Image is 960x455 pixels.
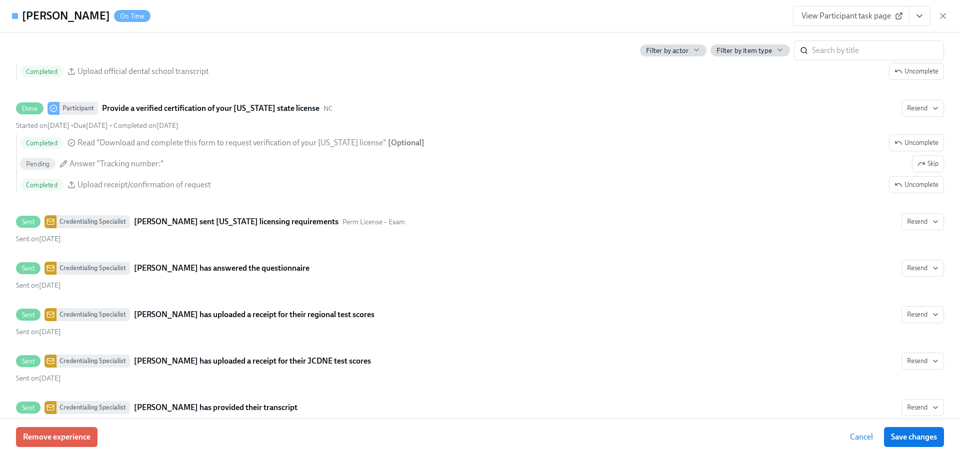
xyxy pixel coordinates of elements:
[716,46,772,55] span: Filter by item type
[20,181,63,189] span: Completed
[69,158,163,169] span: Answer "Tracking number:"
[901,100,944,117] button: DoneParticipantProvide a verified certification of your [US_STATE] state licenseNCStarted on[DATE...
[16,105,43,112] span: Done
[56,215,130,228] div: Credentialing Specialist
[909,6,930,26] button: View task page
[16,374,61,383] span: Saturday, October 4th 2025, 12:52 pm
[907,310,938,320] span: Resend
[16,121,69,130] span: Tuesday, September 30th 2025, 1:03 pm
[907,403,938,413] span: Resend
[114,12,150,20] span: On Time
[917,159,938,169] span: Skip
[907,217,938,227] span: Resend
[646,46,688,55] span: Filter by actor
[801,11,901,21] span: View Participant task page
[16,235,61,243] span: Tuesday, September 30th 2025, 1:03 pm
[901,306,944,323] button: SentCredentialing Specialist[PERSON_NAME] has uploaded a receipt for their regional test scoresSe...
[16,328,61,336] span: Saturday, October 4th 2025, 12:41 pm
[59,102,98,115] div: Participant
[16,427,97,447] button: Remove experience
[812,40,944,60] input: Search by title
[710,44,790,56] button: Filter by item type
[113,121,178,130] span: Monday, October 13th 2025, 11:05 am
[16,121,178,130] div: • •
[22,8,110,23] h4: [PERSON_NAME]
[56,262,130,275] div: Credentialing Specialist
[16,218,40,226] span: Sent
[20,160,55,168] span: Pending
[843,427,880,447] button: Cancel
[323,104,333,113] span: This task uses the "NC" audience
[73,121,108,130] span: Tuesday, October 14th 2025, 10:00 am
[77,137,386,148] span: Read "Download and complete this form to request verification of your [US_STATE] license"
[77,66,208,77] span: Upload official dental school transcript
[640,44,706,56] button: Filter by actor
[850,432,873,442] span: Cancel
[889,176,944,193] button: DoneParticipantProvide a verified certification of your [US_STATE] state licenseNCResendStarted o...
[16,265,40,272] span: Sent
[134,216,338,228] strong: [PERSON_NAME] sent [US_STATE] licensing requirements
[16,281,61,290] span: Saturday, October 4th 2025, 10:24 am
[134,309,374,321] strong: [PERSON_NAME] has uploaded a receipt for their regional test scores
[889,63,944,80] button: DoneParticipantUpload an official copy of your dental school transcriptNew licenseResendStarted o...
[16,404,40,412] span: Sent
[134,262,309,274] strong: [PERSON_NAME] has answered the questionnaire
[388,137,424,148] div: [ Optional ]
[56,308,130,321] div: Credentialing Specialist
[56,355,130,368] div: Credentialing Specialist
[901,353,944,370] button: SentCredentialing Specialist[PERSON_NAME] has uploaded a receipt for their JCDNE test scoresSent ...
[912,155,944,172] button: DoneParticipantProvide a verified certification of your [US_STATE] state licenseNCResendStarted o...
[134,402,297,414] strong: [PERSON_NAME] has provided their transcript
[901,399,944,416] button: SentCredentialing Specialist[PERSON_NAME] has provided their transcriptSent on[DATE]
[20,139,63,147] span: Completed
[134,355,371,367] strong: [PERSON_NAME] has uploaded a receipt for their JCDNE test scores
[907,263,938,273] span: Resend
[901,213,944,230] button: SentCredentialing Specialist[PERSON_NAME] sent [US_STATE] licensing requirementsPerm License – Ex...
[891,432,937,442] span: Save changes
[889,134,944,151] button: DoneParticipantProvide a verified certification of your [US_STATE] state licenseNCResendStarted o...
[884,427,944,447] button: Save changes
[907,356,938,366] span: Resend
[16,311,40,319] span: Sent
[894,138,938,148] span: Uncomplete
[16,358,40,365] span: Sent
[901,260,944,277] button: SentCredentialing Specialist[PERSON_NAME] has answered the questionnaireSent on[DATE]
[793,6,909,26] a: View Participant task page
[77,179,210,190] span: Upload receipt/confirmation of request
[23,432,90,442] span: Remove experience
[20,68,63,75] span: Completed
[102,102,319,114] strong: Provide a verified certification of your [US_STATE] state license
[342,217,405,227] span: This message uses the "Perm License – Exam" audience
[56,401,130,414] div: Credentialing Specialist
[907,103,938,113] span: Resend
[894,180,938,190] span: Uncomplete
[894,66,938,76] span: Uncomplete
